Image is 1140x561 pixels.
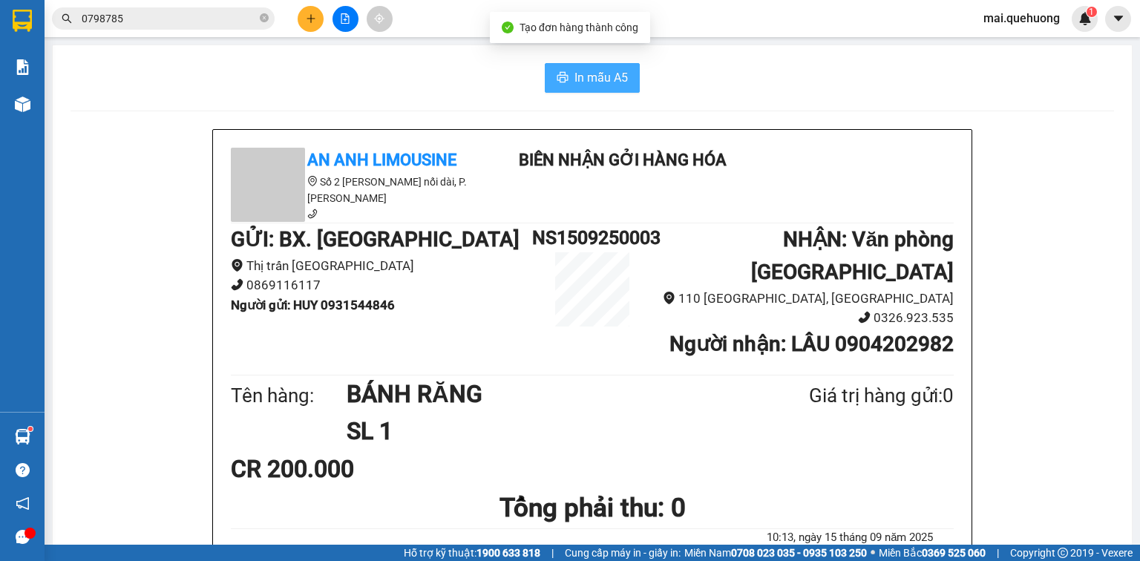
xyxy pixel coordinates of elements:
span: environment [307,176,318,186]
li: 110 [GEOGRAPHIC_DATA], [GEOGRAPHIC_DATA] [652,289,954,309]
span: message [16,530,30,544]
button: printerIn mẫu A5 [545,63,640,93]
span: 1 [1089,7,1094,17]
span: environment [663,292,675,304]
span: close-circle [260,13,269,22]
img: logo-vxr [13,10,32,32]
h1: NS1509250003 [532,223,652,252]
h1: Tổng phải thu: 0 [231,488,954,528]
span: ⚪️ [871,550,875,556]
b: Người nhận : LÂU 0904202982 [669,332,954,356]
span: caret-down [1112,12,1125,25]
span: aim [374,13,384,24]
span: close-circle [260,12,269,26]
img: icon-new-feature [1078,12,1092,25]
img: warehouse-icon [15,429,30,444]
b: NHẬN : Văn phòng [GEOGRAPHIC_DATA] [751,227,954,284]
span: notification [16,496,30,511]
img: solution-icon [15,59,30,75]
img: warehouse-icon [15,96,30,112]
sup: 1 [1087,7,1097,17]
button: caret-down [1105,6,1131,32]
span: Tạo đơn hàng thành công [520,22,638,33]
span: phone [858,311,871,324]
b: Biên nhận gởi hàng hóa [519,151,727,169]
button: plus [298,6,324,32]
span: Hỗ trợ kỹ thuật: [404,545,540,561]
span: printer [557,71,569,85]
button: file-add [332,6,358,32]
button: aim [367,6,393,32]
span: search [62,13,72,24]
span: mai.quehuong [972,9,1072,27]
span: Cung cấp máy in - giấy in: [565,545,681,561]
strong: 0708 023 035 - 0935 103 250 [731,547,867,559]
h1: SL 1 [347,413,737,450]
span: | [551,545,554,561]
span: copyright [1058,548,1068,558]
div: Tên hàng: [231,381,347,411]
b: GỬI : BX. [GEOGRAPHIC_DATA] [231,227,520,252]
li: Số 2 [PERSON_NAME] nối dài, P. [PERSON_NAME] [231,174,498,206]
span: file-add [340,13,350,24]
span: Miền Nam [684,545,867,561]
span: Miền Bắc [879,545,986,561]
b: An Anh Limousine [307,151,456,169]
span: environment [231,259,243,272]
li: 0326.923.535 [652,308,954,328]
input: Tìm tên, số ĐT hoặc mã đơn [82,10,257,27]
span: question-circle [16,463,30,477]
sup: 1 [28,427,33,431]
b: Người gửi : HUY 0931544846 [231,298,395,312]
div: Giá trị hàng gửi: 0 [737,381,954,411]
span: plus [306,13,316,24]
strong: 0369 525 060 [922,547,986,559]
span: In mẫu A5 [574,68,628,87]
li: 0869116117 [231,275,532,295]
span: | [997,545,999,561]
strong: 1900 633 818 [476,547,540,559]
span: phone [307,209,318,219]
div: CR 200.000 [231,450,469,488]
li: 10:13, ngày 15 tháng 09 năm 2025 [747,529,954,547]
li: Thị trấn [GEOGRAPHIC_DATA] [231,256,532,276]
span: check-circle [502,22,514,33]
span: phone [231,278,243,291]
h1: BÁNH RĂNG [347,375,737,413]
